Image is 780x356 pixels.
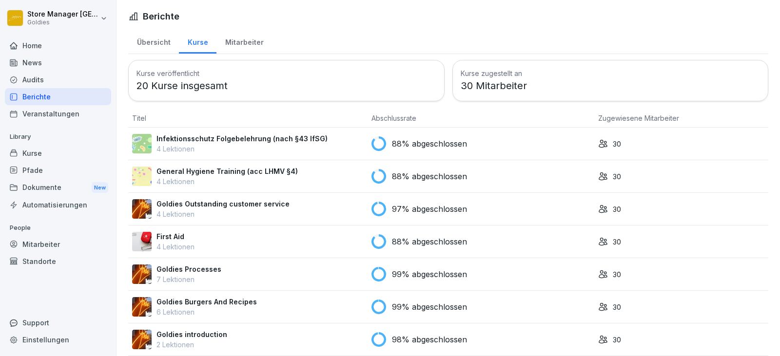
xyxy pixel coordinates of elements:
[27,10,98,19] p: Store Manager [GEOGRAPHIC_DATA]
[5,145,111,162] a: Kurse
[5,37,111,54] a: Home
[5,236,111,253] a: Mitarbeiter
[156,242,195,252] p: 4 Lektionen
[613,237,621,247] p: 30
[613,335,621,345] p: 30
[156,199,290,209] p: Goldies Outstanding customer service
[5,179,111,197] a: DokumenteNew
[136,78,436,93] p: 20 Kurse insgesamt
[613,204,621,214] p: 30
[392,236,467,247] p: 88% abgeschlossen
[461,68,760,78] h3: Kurse zugestellt an
[92,182,108,193] div: New
[598,114,679,122] span: Zugewiesene Mitarbeiter
[132,134,152,153] img: tgff07aey9ahi6f4hltuk21p.png
[143,10,179,23] h1: Berichte
[132,167,152,186] img: rd8noi9myd5hshrmayjayi2t.png
[392,170,467,182] p: 88% abgeschlossen
[136,68,436,78] h3: Kurse veröffentlicht
[156,274,221,284] p: 7 Lektionen
[132,330,152,349] img: xhwwoh3j1t8jhueqc8254ve9.png
[613,139,621,149] p: 30
[156,307,257,317] p: 6 Lektionen
[461,78,760,93] p: 30 Mitarbeiter
[156,176,298,187] p: 4 Lektionen
[613,171,621,182] p: 30
[156,231,195,242] p: First Aid
[132,264,152,284] img: dstmp2epwm636xymg8o1eqib.png
[27,19,98,26] p: Goldies
[5,253,111,270] a: Standorte
[5,54,111,71] a: News
[132,297,152,317] img: q57webtpjdb10dpomrq0869v.png
[5,314,111,331] div: Support
[5,88,111,105] a: Berichte
[5,179,111,197] div: Dokumente
[5,129,111,145] p: Library
[156,329,227,339] p: Goldies introduction
[5,71,111,88] a: Audits
[132,199,152,219] img: p739flnsdh8gpse8zjqpm4at.png
[5,105,111,122] a: Veranstaltungen
[156,339,227,350] p: 2 Lektionen
[156,264,221,274] p: Goldies Processes
[128,29,179,54] a: Übersicht
[156,133,328,144] p: Infektionsschutz Folgebelehrung (nach §43 IfSG)
[392,268,467,280] p: 99% abgeschlossen
[613,269,621,280] p: 30
[156,144,328,154] p: 4 Lektionen
[5,220,111,236] p: People
[132,114,146,122] span: Titel
[392,334,467,345] p: 98% abgeschlossen
[5,162,111,179] a: Pfade
[216,29,272,54] a: Mitarbeiter
[5,196,111,213] a: Automatisierungen
[392,301,467,313] p: 99% abgeschlossen
[156,297,257,307] p: Goldies Burgers And Recipes
[156,209,290,219] p: 4 Lektionen
[392,203,467,215] p: 97% abgeschlossen
[179,29,216,54] a: Kurse
[132,232,152,251] img: ovcsqbf2ewum2utvc3o527vw.png
[156,166,298,176] p: General Hygiene Training (acc LHMV §4)
[5,331,111,348] a: Einstellungen
[368,109,594,128] th: Abschlussrate
[392,138,467,150] p: 88% abgeschlossen
[613,302,621,312] p: 30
